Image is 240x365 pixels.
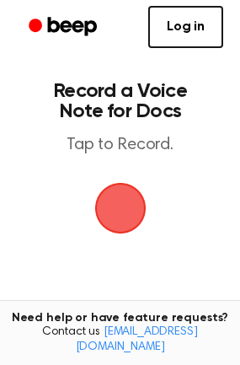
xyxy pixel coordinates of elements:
a: Log in [148,6,223,48]
h1: Record a Voice Note for Docs [30,81,210,121]
a: [EMAIL_ADDRESS][DOMAIN_NAME] [76,326,198,353]
a: Beep [17,11,112,44]
img: Beep Logo [95,183,146,233]
p: Tap to Record. [30,135,210,156]
span: Contact us [10,325,230,355]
